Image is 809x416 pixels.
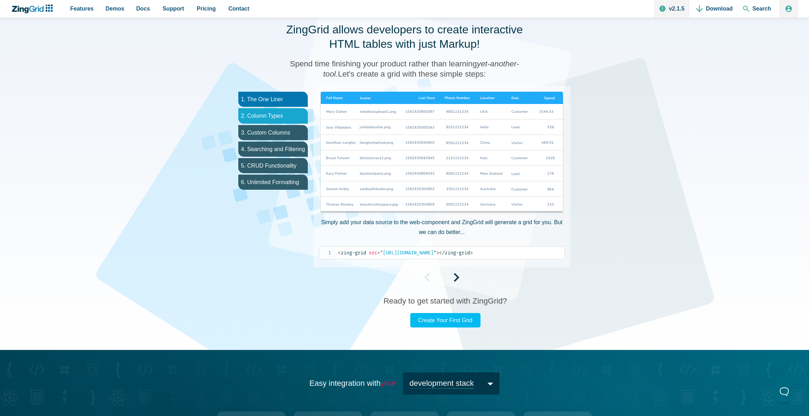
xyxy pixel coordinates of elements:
li: 3. Custom Columns [238,125,308,140]
li: 2. Column Types [238,108,308,123]
span: " [433,250,436,256]
span: > [436,250,439,256]
span: src [369,250,377,256]
h3: Ready to get started with ZingGrid? [383,296,507,306]
span: zing-grid [439,250,470,256]
span: Support [163,4,184,13]
span: Features [70,4,94,13]
span: = [377,250,380,256]
span: [URL][DOMAIN_NAME] [377,250,436,256]
span: Contact [228,4,250,13]
span: Easy integration with [310,379,396,388]
a: ZingChart Logo. Click to return to the homepage [11,5,57,13]
a: Create Your First Grid [410,313,480,327]
li: 5. CRUD Functionality [238,158,308,173]
span: Demos [106,4,124,13]
span: < [338,250,341,256]
h2: ZingGrid allows developers to create interactive HTML tables with just Markup! [282,22,528,52]
li: 6. Unlimited Formatting [238,175,308,190]
li: 1. The One Liner [238,92,308,107]
span: </ [439,250,445,256]
span: Docs [136,4,150,13]
p: Simply add your data source to the web-component and ZingGrid will generate a grid for you. But w... [319,217,565,236]
span: > [470,250,473,256]
span: zing-grid [338,250,366,256]
h3: Spend time finishing your product rather than learning Let's create a grid with these simple steps: [282,59,528,79]
span: " [380,250,383,256]
iframe: Toggle Customer Support [774,381,795,402]
em: your [381,379,396,388]
span: Pricing [197,4,216,13]
li: 4. Searching and Filtering [238,142,308,157]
